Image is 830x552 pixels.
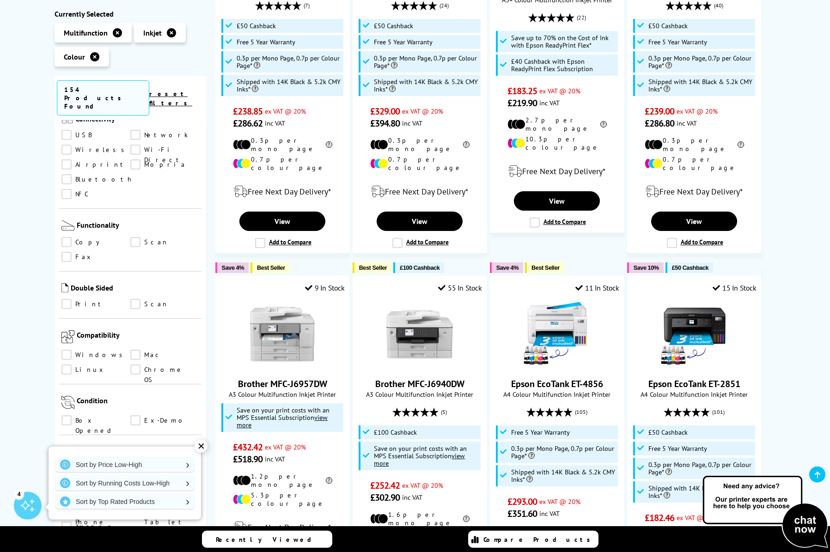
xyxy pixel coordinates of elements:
[645,155,744,172] li: 0.7p per colour page
[61,299,130,309] a: Print
[713,283,756,292] div: 15 In Stock
[438,283,482,292] div: 55 In Stock
[233,491,332,508] li: 5.3p per colour page
[233,105,263,117] span: £238.85
[531,264,560,271] span: Best Seller
[55,476,194,491] a: Sort by Running Costs Low-High
[130,416,199,426] a: Ex-Demo
[511,34,616,49] span: Save up to 70% on the Cost of Ink with Epson ReadyPrint Flex*
[392,238,449,248] label: Add to Compare
[130,299,199,309] a: Scan
[248,361,317,370] a: Brother MFC-J6957DW
[575,403,587,421] span: (105)
[634,264,659,271] span: Save 10%
[468,531,598,548] a: Compare Products
[511,468,616,483] span: Shipped with 14K Black & 5.2k CMY Inks*
[374,38,433,46] span: Free 5 Year Warranty
[530,218,586,228] label: Add to Compare
[130,350,199,360] a: Mac
[577,9,586,26] span: (22)
[215,262,249,273] button: Save 4%
[402,493,422,502] span: inc VAT
[64,28,108,37] span: Multifunction
[370,155,470,172] li: 0.7p per colour page
[375,378,464,390] a: Brother MFC-J6940DW
[400,264,439,271] span: £100 Cashback
[648,38,707,46] span: Free 5 Year Warranty
[265,107,306,115] span: ex VAT @ 20%
[659,361,729,370] a: Epson EcoTank ET-2851
[61,145,130,155] a: Wireless
[14,489,24,499] div: 4
[195,440,207,453] div: ✕
[627,262,664,273] button: Save 10%
[632,390,757,399] span: A4 Colour Multifunction Inkjet Printer
[495,390,619,399] span: A4 Colour Multifunction Inkjet Printer
[202,531,332,548] a: Recently Viewed
[648,55,753,69] span: 0.3p per Mono Page, 0.7p per Colour Page*
[539,86,580,95] span: ex VAT @ 20%
[514,191,600,211] a: View
[374,451,465,467] u: view more
[374,429,417,436] span: £100 Cashback
[495,158,619,184] div: modal_delivery
[130,365,199,375] a: Chrome OS
[648,429,688,436] span: £50 Cashback
[265,455,285,463] span: inc VAT
[645,105,675,117] span: £239.00
[507,508,537,520] span: £351.60
[370,510,470,527] li: 1.6p per mono page
[255,238,311,248] label: Add to Compare
[237,55,341,69] span: 0.3p per Mono Page, 0.7p per Colour Page*
[55,9,206,18] div: Currently Selected
[677,107,718,115] span: ex VAT @ 20%
[507,135,607,152] li: 10.3p per colour page
[522,299,592,369] img: Epson EcoTank ET-4856
[143,28,162,37] span: Inkjet
[265,119,285,127] span: inc VAT
[77,396,199,411] span: Condition
[265,443,306,451] span: ex VAT @ 20%
[75,115,199,126] span: Connectivity
[677,525,697,534] span: inc VAT
[130,130,199,140] a: Network
[665,262,713,273] button: £50 Cashback
[507,116,607,133] li: 2.7p per mono page
[645,117,675,129] span: £286.80
[701,474,830,550] img: Open Live Chat window
[61,365,130,375] a: Linux
[370,479,400,491] span: £252.42
[222,264,244,271] span: Save 4%
[385,361,454,370] a: Brother MFC-J6940DW
[61,252,130,262] a: Fax
[61,221,74,231] img: Functionality
[233,155,332,172] li: 0.7p per colour page
[237,78,341,93] span: Shipped with 14K Black & 5.2k CMY Inks*
[238,378,327,390] a: Brother MFC-J6957DW
[61,396,74,409] img: Condition
[130,145,199,155] a: Wi-Fi Direct
[61,284,68,293] img: Double Sided
[575,283,619,292] div: 11 In Stock
[257,264,285,271] span: Best Seller
[233,441,263,453] span: £432.42
[511,429,570,436] span: Free 5 Year Warranty
[525,262,564,273] button: Best Seller
[648,445,707,452] span: Free 5 Year Warranty
[237,22,276,30] span: £50 Cashback
[233,472,332,489] li: 1.2p per mono page
[374,78,478,93] span: Shipped with 14K Black & 5.2k CMY Inks*
[61,189,130,200] a: NFC
[233,117,263,129] span: £286.62
[651,212,737,231] a: View
[677,513,718,522] span: ex VAT @ 20%
[511,378,603,390] a: Epson EcoTank ET-4856
[648,461,753,476] span: 0.3p per Mono Page, 0.7p per Colour Page*
[220,179,345,205] div: modal_delivery
[402,107,443,115] span: ex VAT @ 20%
[71,284,199,295] span: Double Sided
[667,238,723,248] label: Add to Compare
[77,221,199,233] span: Functionality
[239,212,325,231] a: View
[237,406,330,429] span: Save on your print costs with an MPS Essential Subscription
